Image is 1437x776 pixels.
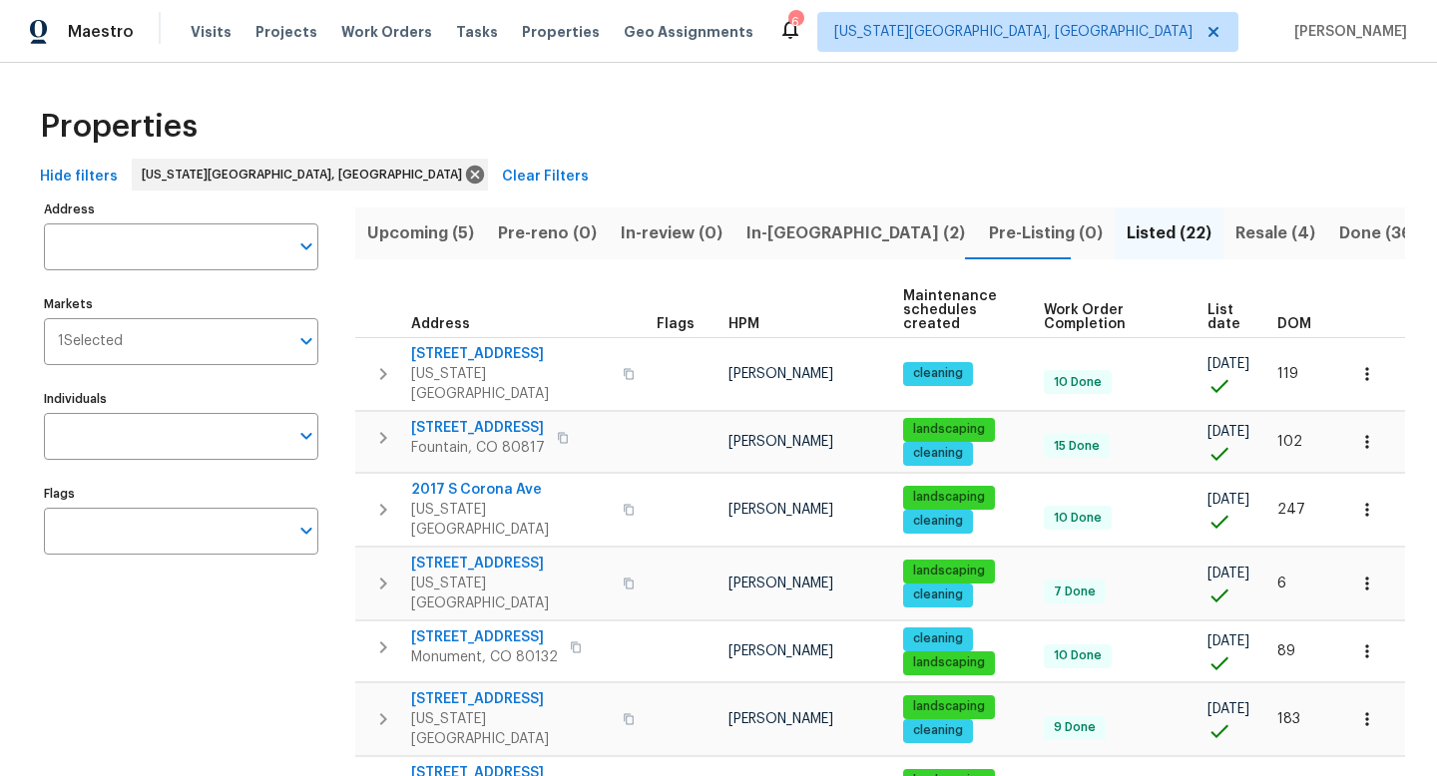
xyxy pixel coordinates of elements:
span: landscaping [905,563,993,580]
span: Properties [522,22,600,42]
span: [DATE] [1207,425,1249,439]
span: [STREET_ADDRESS] [411,627,558,647]
span: [DATE] [1207,702,1249,716]
label: Address [44,203,318,215]
button: Hide filters [32,159,126,195]
span: Maestro [68,22,134,42]
span: [PERSON_NAME] [728,644,833,658]
span: [STREET_ADDRESS] [411,418,545,438]
span: 6 [1277,577,1286,590]
span: [PERSON_NAME] [728,435,833,449]
span: Tasks [456,25,498,39]
span: [STREET_ADDRESS] [411,554,611,574]
button: Open [292,422,320,450]
span: Done (364) [1339,219,1430,247]
span: landscaping [905,654,993,671]
span: In-review (0) [621,219,722,247]
span: Address [411,317,470,331]
span: cleaning [905,630,971,647]
span: Pre-reno (0) [498,219,597,247]
span: 119 [1277,367,1298,381]
span: [DATE] [1207,493,1249,507]
span: [PERSON_NAME] [728,577,833,590]
span: 1 Selected [58,333,123,350]
span: 9 Done [1046,719,1104,736]
span: Listed (22) [1127,219,1211,247]
span: [US_STATE][GEOGRAPHIC_DATA], [GEOGRAPHIC_DATA] [834,22,1193,42]
span: Resale (4) [1235,219,1315,247]
span: 7 Done [1046,583,1104,600]
span: [STREET_ADDRESS] [411,344,611,364]
span: HPM [728,317,759,331]
span: Maintenance schedules created [903,289,1010,331]
span: Visits [191,22,232,42]
div: 6 [788,12,802,32]
span: [US_STATE][GEOGRAPHIC_DATA], [GEOGRAPHIC_DATA] [142,165,470,185]
span: landscaping [905,698,993,715]
span: 247 [1277,503,1305,517]
label: Individuals [44,393,318,405]
span: [US_STATE][GEOGRAPHIC_DATA] [411,364,611,404]
button: Open [292,232,320,260]
span: 10 Done [1046,647,1110,664]
button: Open [292,327,320,355]
span: 2017 S Corona Ave [411,480,611,500]
button: Clear Filters [494,159,597,195]
span: [PERSON_NAME] [1286,22,1407,42]
span: 10 Done [1046,374,1110,391]
span: Upcoming (5) [367,219,474,247]
span: Work Orders [341,22,432,42]
span: [PERSON_NAME] [728,503,833,517]
span: [DATE] [1207,634,1249,648]
span: 183 [1277,712,1300,726]
span: landscaping [905,489,993,506]
span: In-[GEOGRAPHIC_DATA] (2) [746,219,965,247]
span: 102 [1277,435,1302,449]
span: [STREET_ADDRESS] [411,689,611,709]
span: cleaning [905,513,971,530]
span: cleaning [905,722,971,739]
span: Monument, CO 80132 [411,647,558,667]
span: [PERSON_NAME] [728,367,833,381]
span: [US_STATE][GEOGRAPHIC_DATA] [411,574,611,613]
span: Clear Filters [502,165,589,190]
span: cleaning [905,586,971,603]
span: [DATE] [1207,357,1249,371]
span: [US_STATE][GEOGRAPHIC_DATA] [411,709,611,749]
span: List date [1207,303,1243,331]
span: [DATE] [1207,567,1249,581]
span: Work Order Completion [1044,303,1174,331]
span: 10 Done [1046,510,1110,527]
button: Open [292,517,320,545]
span: landscaping [905,421,993,438]
label: Markets [44,298,318,310]
span: Properties [40,117,198,137]
span: 89 [1277,644,1295,658]
span: Flags [657,317,695,331]
div: [US_STATE][GEOGRAPHIC_DATA], [GEOGRAPHIC_DATA] [132,159,488,191]
span: 15 Done [1046,438,1108,455]
span: cleaning [905,365,971,382]
span: Pre-Listing (0) [989,219,1103,247]
span: Hide filters [40,165,118,190]
span: cleaning [905,445,971,462]
span: [PERSON_NAME] [728,712,833,726]
span: Fountain, CO 80817 [411,438,545,458]
span: Projects [255,22,317,42]
span: Geo Assignments [624,22,753,42]
span: [US_STATE][GEOGRAPHIC_DATA] [411,500,611,540]
span: DOM [1277,317,1311,331]
label: Flags [44,488,318,500]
